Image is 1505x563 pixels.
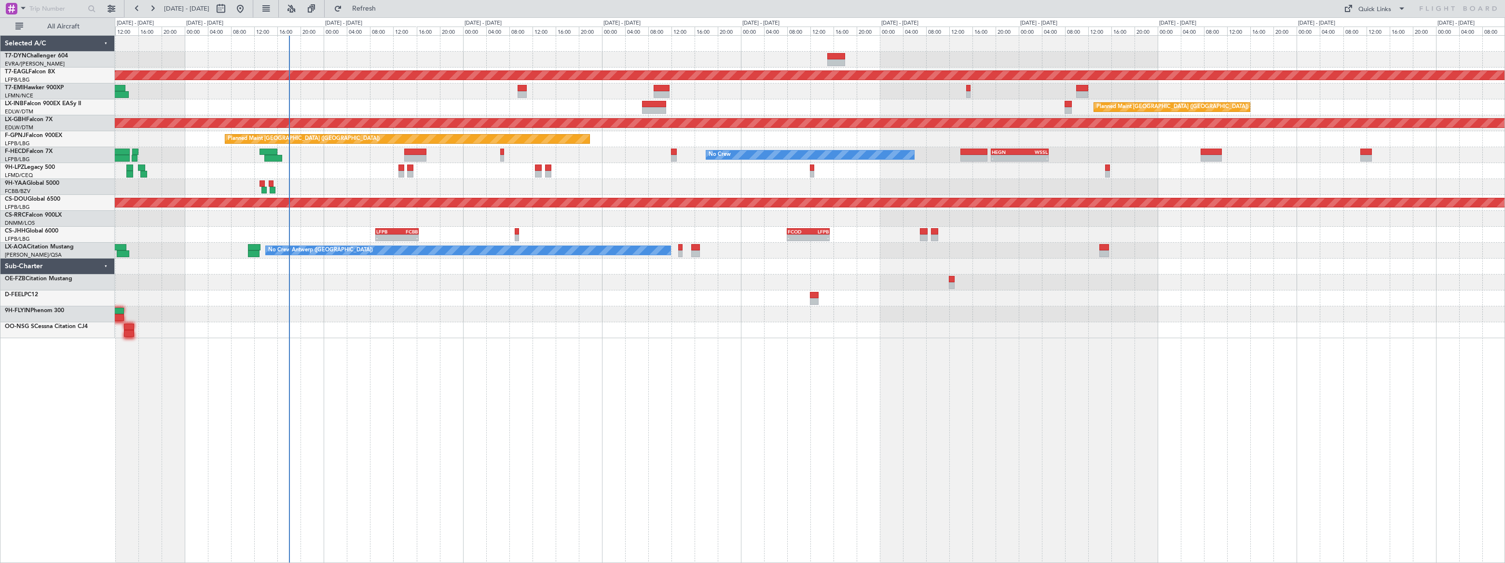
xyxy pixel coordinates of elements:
div: 00:00 [185,27,208,35]
div: LFPB [808,229,829,234]
div: 00:00 [1158,27,1181,35]
a: F-GPNJFalcon 900EX [5,133,62,138]
a: [PERSON_NAME]/QSA [5,251,62,259]
span: LX-INB [5,101,24,107]
a: CS-RRCFalcon 900LX [5,212,62,218]
div: LFPB [376,229,397,234]
a: LX-INBFalcon 900EX EASy II [5,101,81,107]
div: 00:00 [602,27,625,35]
div: 16:00 [138,27,162,35]
div: 08:00 [231,27,254,35]
div: No Crew Antwerp ([GEOGRAPHIC_DATA]) [268,243,373,258]
div: [DATE] - [DATE] [1020,19,1057,27]
div: 12:00 [393,27,416,35]
div: 20:00 [857,27,880,35]
a: LFMD/CEQ [5,172,33,179]
span: OE-FZB [5,276,26,282]
div: 04:00 [1459,27,1482,35]
div: 20:00 [1413,27,1436,35]
a: 9H-LPZLegacy 500 [5,165,55,170]
div: No Crew [709,148,731,162]
div: 08:00 [370,27,393,35]
div: 04:00 [903,27,926,35]
div: 08:00 [1065,27,1088,35]
div: 16:00 [1390,27,1413,35]
a: T7-EMIHawker 900XP [5,85,64,91]
a: CS-DOUGlobal 6500 [5,196,60,202]
a: EVRA/[PERSON_NAME] [5,60,65,68]
div: [DATE] - [DATE] [465,19,502,27]
div: 12:00 [1227,27,1250,35]
a: EDLW/DTM [5,124,33,131]
div: - [788,235,808,241]
div: HEGN [992,149,1020,155]
div: 00:00 [1019,27,1042,35]
span: LX-AOA [5,244,27,250]
a: LFMN/NCE [5,92,33,99]
div: 04:00 [1181,27,1204,35]
div: 00:00 [1436,27,1459,35]
div: 16:00 [695,27,718,35]
div: [DATE] - [DATE] [325,19,362,27]
div: 08:00 [509,27,533,35]
span: OO-NSG S [5,324,34,330]
a: 9H-YAAGlobal 5000 [5,180,59,186]
a: 9H-FLYINPhenom 300 [5,308,64,314]
div: [DATE] - [DATE] [186,19,223,27]
div: [DATE] - [DATE] [1159,19,1196,27]
div: 16:00 [556,27,579,35]
a: LX-AOACitation Mustang [5,244,74,250]
div: 20:00 [718,27,741,35]
div: 04:00 [208,27,231,35]
div: FCOD [788,229,808,234]
div: 00:00 [463,27,486,35]
a: F-HECDFalcon 7X [5,149,53,154]
div: 12:00 [671,27,695,35]
div: 20:00 [301,27,324,35]
button: Refresh [329,1,387,16]
a: DNMM/LOS [5,220,35,227]
div: 12:00 [1088,27,1111,35]
div: - [397,235,418,241]
div: 08:00 [1343,27,1367,35]
a: T7-DYNChallenger 604 [5,53,68,59]
span: Refresh [344,5,384,12]
div: Quick Links [1358,5,1391,14]
div: 20:00 [1273,27,1297,35]
input: Trip Number [29,1,85,16]
div: [DATE] - [DATE] [1437,19,1475,27]
div: Planned Maint [GEOGRAPHIC_DATA] ([GEOGRAPHIC_DATA]) [228,132,380,146]
div: 20:00 [579,27,602,35]
div: 20:00 [162,27,185,35]
a: T7-EAGLFalcon 8X [5,69,55,75]
div: WSSL [1020,149,1048,155]
a: CS-JHHGlobal 6000 [5,228,58,234]
button: All Aircraft [11,19,105,34]
div: - [1020,155,1048,161]
a: LFPB/LBG [5,140,30,147]
a: OE-FZBCitation Mustang [5,276,72,282]
a: LX-GBHFalcon 7X [5,117,53,123]
div: 12:00 [949,27,972,35]
span: 9H-FLYIN [5,308,30,314]
div: 16:00 [972,27,996,35]
div: 08:00 [926,27,949,35]
span: 9H-LPZ [5,165,24,170]
div: [DATE] - [DATE] [881,19,918,27]
div: 08:00 [648,27,671,35]
div: 20:00 [996,27,1019,35]
a: LFPB/LBG [5,204,30,211]
div: - [376,235,397,241]
span: CS-RRC [5,212,26,218]
span: T7-EMI [5,85,24,91]
a: LFPB/LBG [5,235,30,243]
div: 00:00 [1297,27,1320,35]
div: 20:00 [1135,27,1158,35]
span: T7-EAGL [5,69,28,75]
span: F-HECD [5,149,26,154]
div: 12:00 [810,27,834,35]
div: 16:00 [1250,27,1273,35]
span: T7-DYN [5,53,27,59]
a: EDLW/DTM [5,108,33,115]
div: 04:00 [764,27,787,35]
